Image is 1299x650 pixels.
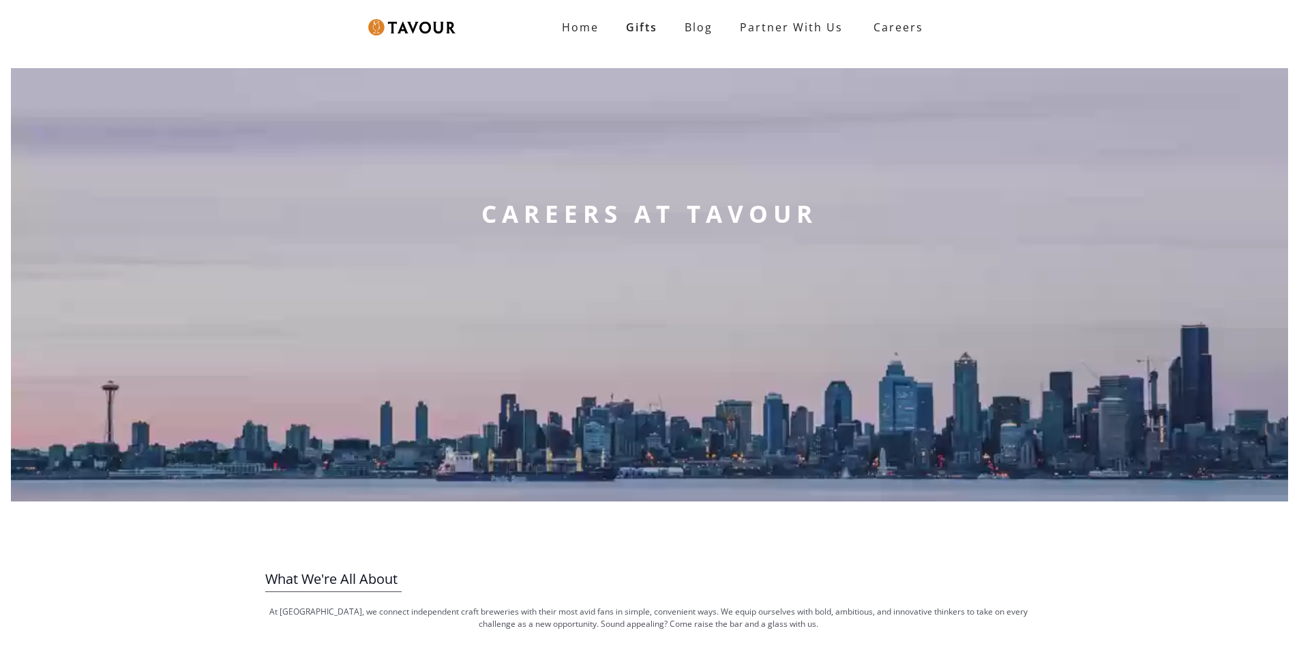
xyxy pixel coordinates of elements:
a: Careers [856,8,934,46]
h3: What We're All About [265,567,1032,591]
strong: CAREERS AT TAVOUR [481,198,818,230]
p: At [GEOGRAPHIC_DATA], we connect independent craft breweries with their most avid fans in simple,... [265,606,1032,630]
strong: Careers [874,14,923,41]
a: partner with us [726,14,856,41]
strong: Home [562,20,599,35]
a: Blog [671,14,726,41]
a: Home [548,14,612,41]
a: Gifts [612,14,671,41]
